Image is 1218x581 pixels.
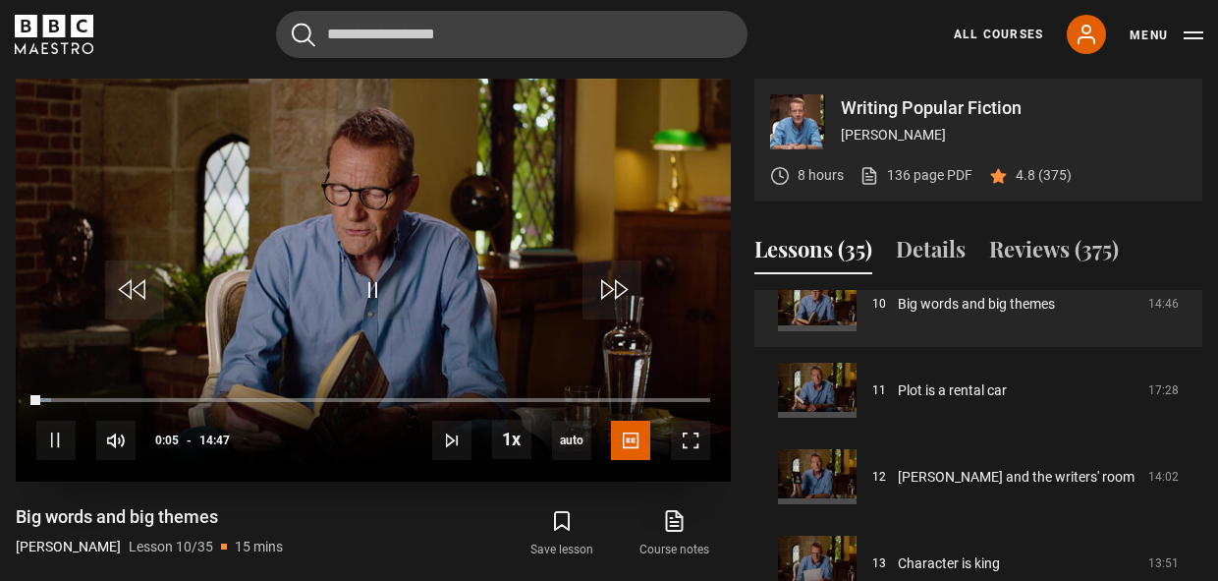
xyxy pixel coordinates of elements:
[506,505,618,562] button: Save lesson
[754,233,872,274] button: Lessons (35)
[898,294,1055,315] a: Big words and big themes
[898,380,1007,401] a: Plot is a rental car
[16,537,121,557] p: [PERSON_NAME]
[898,467,1135,488] a: [PERSON_NAME] and the writers' room
[1130,26,1203,45] button: Toggle navigation
[1016,165,1072,186] p: 4.8 (375)
[15,15,93,54] svg: BBC Maestro
[96,421,136,460] button: Mute
[841,125,1187,145] p: [PERSON_NAME]
[36,398,710,402] div: Progress Bar
[611,421,650,460] button: Captions
[16,505,283,529] h1: Big words and big themes
[129,537,213,557] p: Lesson 10/35
[276,11,747,58] input: Search
[552,421,591,460] span: auto
[235,537,283,557] p: 15 mins
[187,434,192,447] span: -
[954,26,1043,43] a: All Courses
[292,23,315,47] button: Submit the search query
[671,421,710,460] button: Fullscreen
[432,421,471,460] button: Next Lesson
[896,233,966,274] button: Details
[16,79,731,482] video-js: Video Player
[619,505,731,562] a: Course notes
[36,421,76,460] button: Pause
[492,420,531,459] button: Playback Rate
[989,233,1119,274] button: Reviews (375)
[552,421,591,460] div: Current quality: 1080p
[155,423,179,458] span: 0:05
[199,423,230,458] span: 14:47
[859,165,972,186] a: 136 page PDF
[898,553,1000,574] a: Character is king
[841,99,1187,117] p: Writing Popular Fiction
[798,165,844,186] p: 8 hours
